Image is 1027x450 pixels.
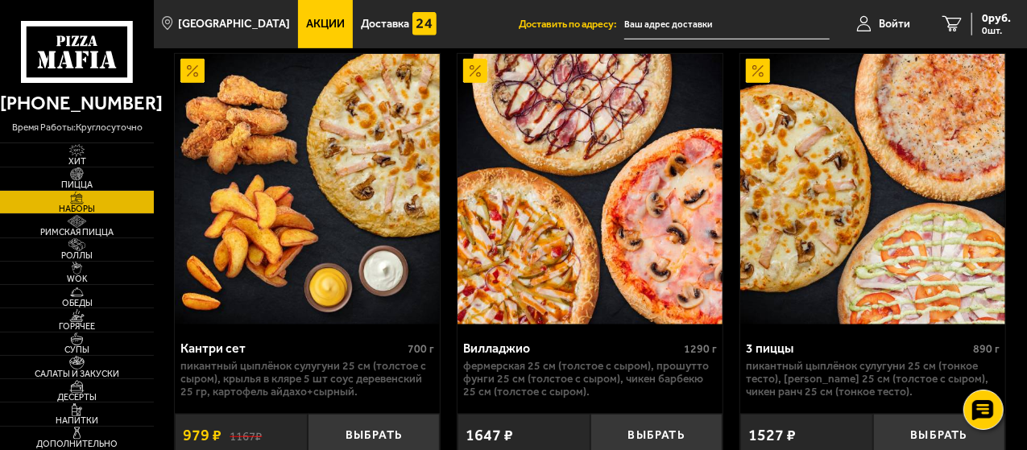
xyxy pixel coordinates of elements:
span: [GEOGRAPHIC_DATA] [179,19,291,30]
span: 979 ₽ [183,427,222,444]
img: 15daf4d41897b9f0e9f617042186c801.svg [412,12,437,36]
span: Доставить по адресу: [519,19,624,30]
span: Войти [879,19,910,30]
span: 1647 ₽ [466,427,513,444]
a: Акционный3 пиццы [740,54,1005,324]
span: Акции [306,19,345,30]
span: 1290 г [684,342,717,356]
p: Пикантный цыплёнок сулугуни 25 см (тонкое тесто), [PERSON_NAME] 25 см (толстое с сыром), Чикен Ра... [746,360,1000,398]
span: Доставка [361,19,409,30]
img: Акционный [746,59,770,83]
span: 0 руб. [982,13,1011,24]
p: Пикантный цыплёнок сулугуни 25 см (толстое с сыром), крылья в кляре 5 шт соус деревенский 25 гр, ... [180,360,434,398]
img: Акционный [180,59,205,83]
img: Вилладжио [458,54,723,324]
img: Акционный [463,59,487,83]
a: АкционныйКантри сет [175,54,440,324]
div: Вилладжио [463,341,680,356]
img: 3 пиццы [740,54,1005,324]
span: 700 г [408,342,434,356]
div: 3 пиццы [746,341,969,356]
s: 1167 ₽ [230,428,262,443]
a: АкционныйВилладжио [458,54,723,324]
img: Кантри сет [175,54,440,324]
span: 0 шт. [982,26,1011,35]
input: Ваш адрес доставки [624,10,830,39]
span: 1527 ₽ [748,427,796,444]
div: Кантри сет [180,341,404,356]
p: Фермерская 25 см (толстое с сыром), Прошутто Фунги 25 см (толстое с сыром), Чикен Барбекю 25 см (... [463,360,717,398]
span: 890 г [973,342,1000,356]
